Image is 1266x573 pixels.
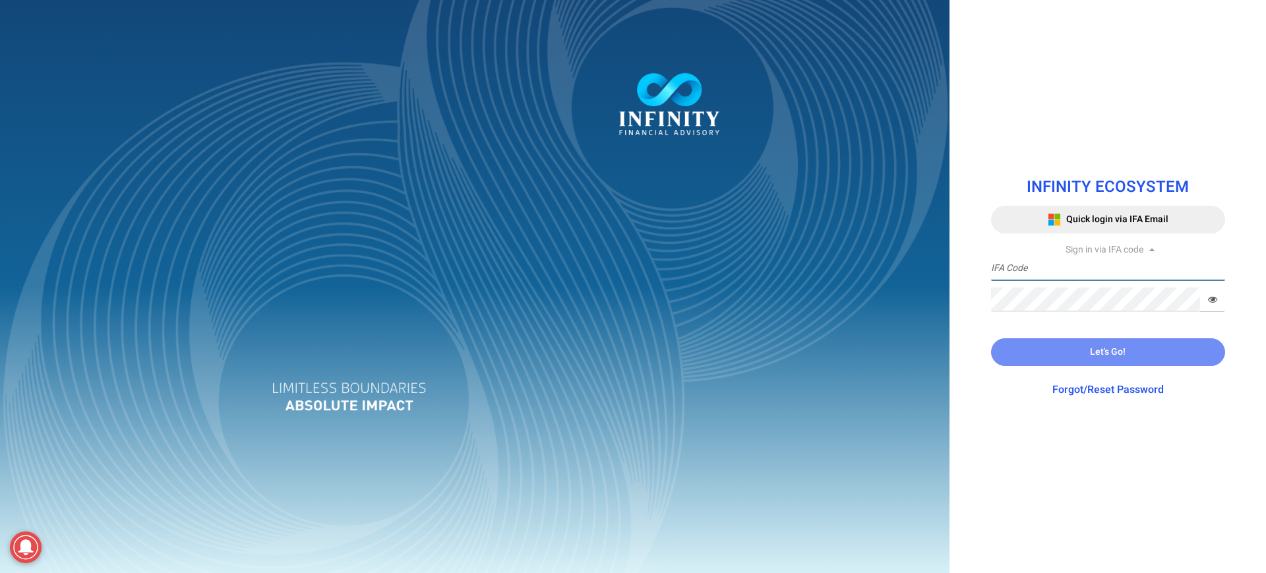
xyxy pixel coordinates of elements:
div: Sign in via IFA code [991,243,1225,256]
span: Let's Go! [1090,345,1126,359]
button: Let's Go! [991,338,1225,366]
h1: INFINITY ECOSYSTEM [991,179,1225,196]
button: Quick login via IFA Email [991,206,1225,233]
span: Quick login via IFA Email [1066,212,1168,226]
a: Forgot/Reset Password [1052,382,1164,398]
input: IFA Code [991,256,1225,281]
span: Sign in via IFA code [1066,243,1143,256]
